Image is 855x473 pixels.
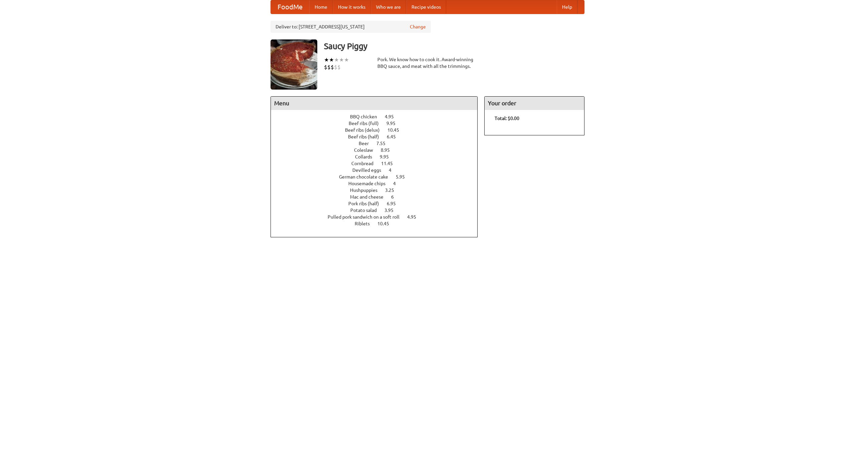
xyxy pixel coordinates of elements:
span: Housemade chips [348,181,392,186]
span: Devilled eggs [352,167,388,173]
span: 5.95 [396,174,411,180]
span: 10.45 [387,127,406,133]
span: 10.45 [377,221,396,226]
li: ★ [324,56,329,64]
li: ★ [339,56,344,64]
li: ★ [329,56,334,64]
span: Cornbread [351,161,380,166]
a: Pork ribs (half) 6.95 [348,201,408,206]
span: 4.95 [407,214,423,220]
h4: Your order [485,97,584,110]
span: 11.45 [381,161,399,166]
a: German chocolate cake 5.95 [339,174,417,180]
span: 7.55 [376,141,392,146]
span: 6.45 [387,134,402,139]
span: German chocolate cake [339,174,395,180]
span: 9.95 [386,121,402,126]
a: Devilled eggs 4 [352,167,404,173]
a: Mac and cheese 6 [350,194,406,200]
a: Change [410,23,426,30]
a: Riblets 10.45 [355,221,401,226]
a: Coleslaw 8.95 [354,147,402,153]
a: Housemade chips 4 [348,181,408,186]
div: Deliver to: [STREET_ADDRESS][US_STATE] [271,21,431,33]
h4: Menu [271,97,477,110]
span: Beer [359,141,375,146]
span: BBQ chicken [350,114,384,119]
span: 8.95 [381,147,396,153]
a: Recipe videos [406,0,446,14]
span: Mac and cheese [350,194,390,200]
div: Pork. We know how to cook it. Award-winning BBQ sauce, and meat with all the trimmings. [377,56,478,70]
a: BBQ chicken 4.95 [350,114,406,119]
span: Pork ribs (half) [348,201,386,206]
span: Hushpuppies [350,188,384,193]
a: Beer 7.55 [359,141,398,146]
span: 6 [391,194,400,200]
img: angular.jpg [271,39,317,90]
li: $ [324,64,327,71]
a: Help [557,0,577,14]
li: $ [337,64,341,71]
a: Beef ribs (delux) 10.45 [345,127,411,133]
span: Potato salad [350,208,383,213]
span: 9.95 [380,154,395,159]
a: Potato salad 3.95 [350,208,406,213]
a: How it works [333,0,371,14]
a: Beef ribs (full) 9.95 [349,121,408,126]
a: Collards 9.95 [355,154,401,159]
a: Cornbread 11.45 [351,161,405,166]
span: Beef ribs (half) [348,134,386,139]
span: Coleslaw [354,147,380,153]
li: $ [331,64,334,71]
a: Pulled pork sandwich on a soft roll 4.95 [328,214,429,220]
span: Beef ribs (delux) [345,127,386,133]
a: FoodMe [271,0,309,14]
h3: Saucy Piggy [324,39,584,53]
a: Hushpuppies 3.25 [350,188,406,193]
span: 4 [393,181,402,186]
li: ★ [334,56,339,64]
li: $ [327,64,331,71]
a: Beef ribs (half) 6.45 [348,134,408,139]
span: 6.95 [387,201,402,206]
li: $ [334,64,337,71]
span: 4 [389,167,398,173]
li: ★ [344,56,349,64]
a: Home [309,0,333,14]
span: Beef ribs (full) [349,121,385,126]
span: Collards [355,154,379,159]
a: Who we are [371,0,406,14]
b: Total: $0.00 [495,116,519,121]
span: 3.95 [384,208,400,213]
span: 4.95 [385,114,400,119]
span: 3.25 [385,188,401,193]
span: Riblets [355,221,376,226]
span: Pulled pork sandwich on a soft roll [328,214,406,220]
